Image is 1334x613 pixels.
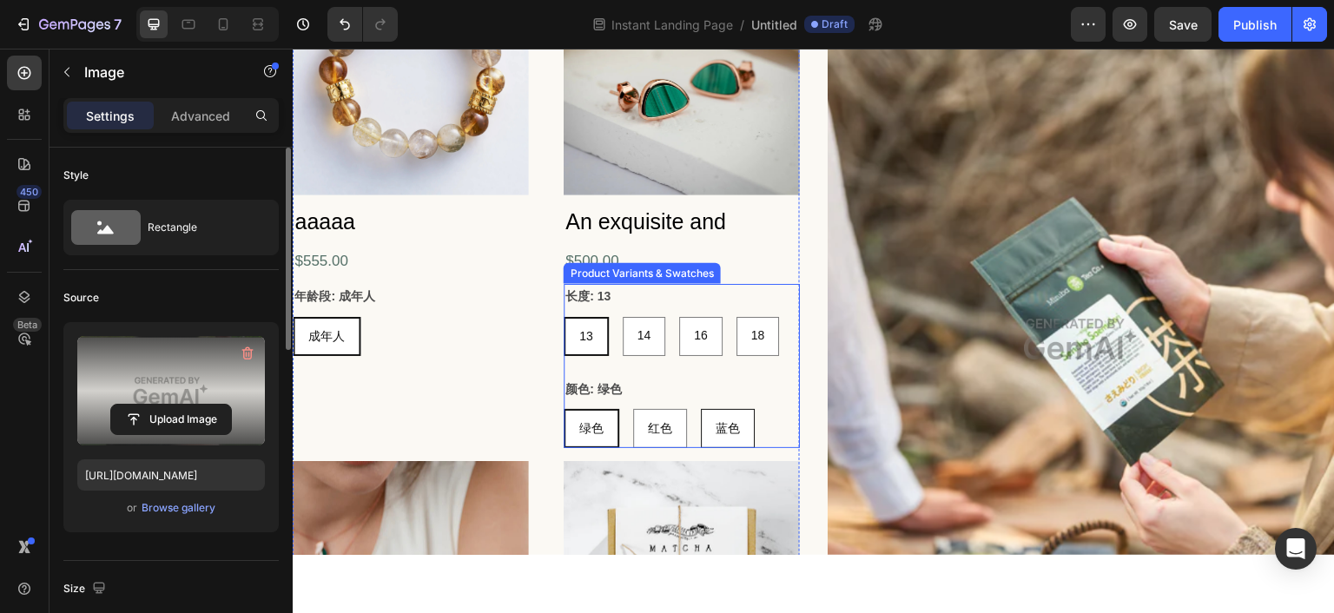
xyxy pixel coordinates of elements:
button: Publish [1218,7,1291,42]
div: Size [63,577,109,601]
span: 18 [459,280,472,293]
span: Save [1169,17,1198,32]
div: 450 [17,185,42,199]
span: Instant Landing Page [608,16,736,34]
button: 7 [7,7,129,42]
span: Untitled [751,16,797,34]
div: Style [63,168,89,183]
span: 14 [345,280,359,293]
span: 绿色 [287,372,311,386]
p: Settings [86,107,135,125]
span: or [127,498,137,518]
iframe: Design area [293,49,1334,554]
p: 7 [114,14,122,35]
span: 16 [401,280,415,293]
button: Browse gallery [141,499,216,517]
span: / [740,16,744,34]
p: Image [84,62,232,82]
button: Upload Image [110,404,232,435]
input: https://example.com/image.jpg [77,459,265,491]
span: Draft [822,16,848,32]
span: 蓝色 [423,372,447,386]
div: Publish [1233,16,1277,34]
div: Source [63,290,99,306]
p: Advanced [171,107,230,125]
legend: 颜色: 绿色 [271,328,331,353]
div: Rectangle [148,208,254,247]
button: Save [1154,7,1212,42]
div: Browse gallery [142,500,215,516]
div: Beta [13,318,42,332]
div: Undo/Redo [327,7,398,42]
div: Open Intercom Messenger [1275,528,1317,570]
div: Product Variants & Swatches [274,217,425,233]
span: 红色 [355,372,380,386]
